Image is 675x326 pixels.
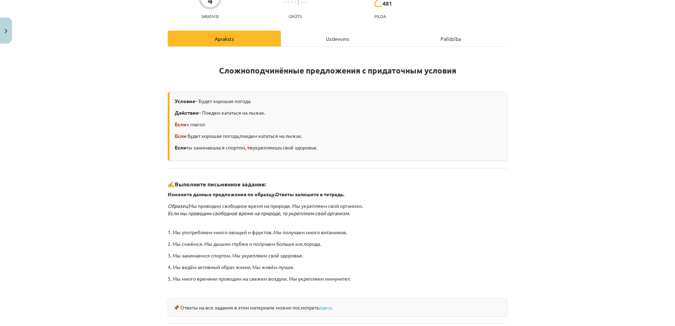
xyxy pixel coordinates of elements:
[175,132,502,140] p: будет хорошая погода поедем кататься на лыжах.
[168,203,189,209] i: Образец:
[5,29,7,33] img: icon-close-lesson-0947bae3869378f0d4975bcd49f059093ad1ed9edebbc8119c70593378902aed.svg
[319,304,332,311] a: здесь
[199,14,221,19] p: Saņemsi
[168,275,507,282] p: 5. Мы много времени проводим на свежем воздухе. Мы укрепляем иммунитет.
[275,191,344,197] strong: Ответы запишите в тетрадь.
[239,133,240,139] b: ,
[374,14,386,19] p: pilda
[175,144,186,151] b: Если
[219,65,456,76] strong: Сложноподчинённые предложения с придаточным условия
[175,180,266,188] strong: Выполните письменное задание:
[168,210,350,216] i: Если мы проводим свободное время на природе, то укрепляем свой организм.
[175,121,186,127] b: Если
[302,1,302,3] img: icon-short-line-57e1e144782c952c97e751825c79c345078a6d821885a25fce030b3d8c18986b.svg
[168,240,507,248] p: 2. Мы смеёмся. Мы дышим глубже и получаем больше кислорода.
[291,1,292,3] img: icon-short-line-57e1e144782c952c97e751825c79c345078a6d821885a25fce030b3d8c18986b.svg
[247,144,253,151] b: то
[168,31,281,46] div: Apraksts
[175,109,502,116] p: – Поедем кататься на лыжах.
[284,1,285,3] img: icon-short-line-57e1e144782c952c97e751825c79c345078a6d821885a25fce030b3d8c18986b.svg
[168,252,507,259] p: 3. Мы занимаемся спортом. Мы укрепляем своё здоровье.
[382,0,392,7] span: 481
[168,221,507,236] p: 1. Мы употребляем много овощей и фруктов. Мы получаем много витаминов.
[168,175,507,188] h3: ✍️
[281,31,394,46] div: Uzdevums
[305,1,306,3] img: icon-short-line-57e1e144782c952c97e751825c79c345078a6d821885a25fce030b3d8c18986b.svg
[175,144,502,151] p: ты занимаешься спортом укрепляешь своё здоровье.
[168,263,507,271] p: 4. Мы ведём активный образ жизни. Мы живём лучше.
[245,144,246,151] b: ,
[175,109,199,116] b: Действие
[394,31,507,46] div: Palīdzība
[295,1,295,3] img: icon-short-line-57e1e144782c952c97e751825c79c345078a6d821885a25fce030b3d8c18986b.svg
[168,191,275,197] b: Измените данные предложения по образцу.
[175,98,195,104] b: Условие
[168,202,507,217] p: Мы проводим свободное время на природе. Мы укрепляем свой организм.
[289,14,302,19] p: Grūts
[175,133,186,139] b: Если
[168,298,507,317] div: 📌 Ответы на все задания в этом материале можно посмотреть
[175,97,502,105] p: – Будет хорошая погода.
[175,121,502,128] p: + глагол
